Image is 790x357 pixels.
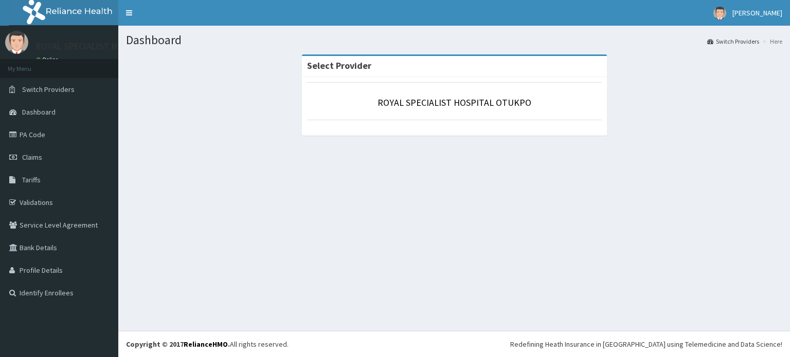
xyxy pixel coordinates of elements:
[22,153,42,162] span: Claims
[22,107,56,117] span: Dashboard
[760,37,782,46] li: Here
[707,37,759,46] a: Switch Providers
[126,33,782,47] h1: Dashboard
[5,31,28,54] img: User Image
[36,56,61,63] a: Online
[378,97,531,108] a: ROYAL SPECIALIST HOSPITAL OTUKPO
[36,42,188,51] p: ROYAL SPECIALIST HOSPITAL OTUKPO
[307,60,371,71] strong: Select Provider
[184,340,228,349] a: RelianceHMO
[22,175,41,184] span: Tariffs
[713,7,726,20] img: User Image
[22,85,75,94] span: Switch Providers
[118,331,790,357] footer: All rights reserved.
[510,339,782,349] div: Redefining Heath Insurance in [GEOGRAPHIC_DATA] using Telemedicine and Data Science!
[126,340,230,349] strong: Copyright © 2017 .
[732,8,782,17] span: [PERSON_NAME]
